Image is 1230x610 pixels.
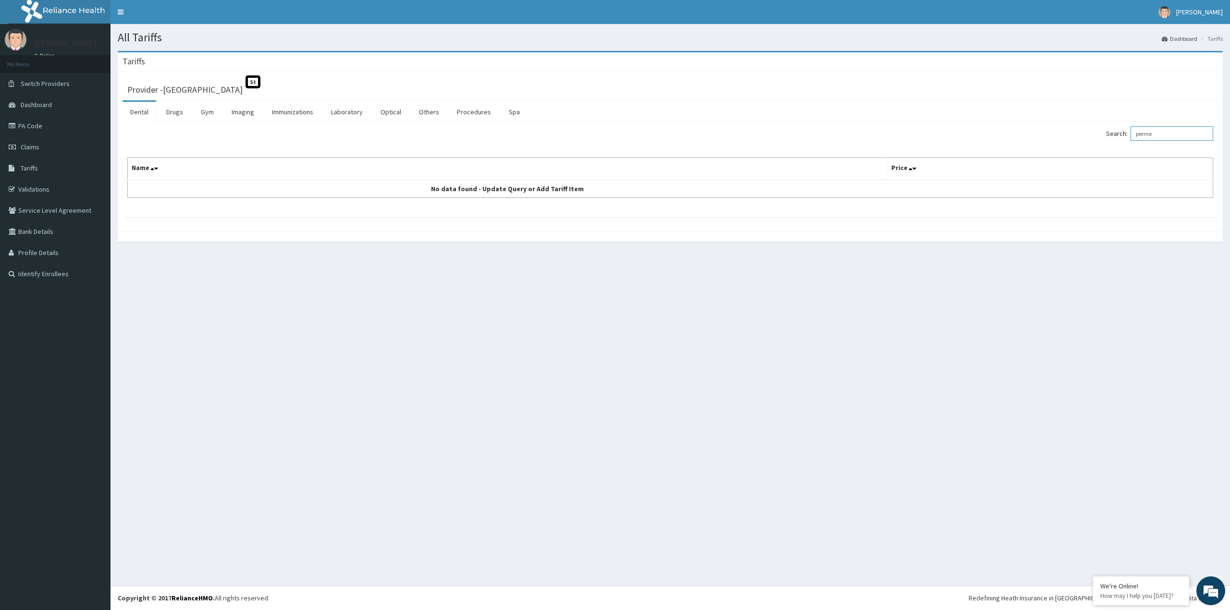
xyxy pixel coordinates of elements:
a: Dashboard [1162,35,1197,43]
li: Tariffs [1198,35,1223,43]
a: Dental [123,102,156,122]
a: Immunizations [264,102,321,122]
div: Chat with us now [50,54,161,66]
div: Redefining Heath Insurance in [GEOGRAPHIC_DATA] using Telemedicine and Data Science! [969,593,1223,603]
a: Optical [373,102,409,122]
div: We're Online! [1100,582,1182,590]
p: [PERSON_NAME] [34,39,97,48]
label: Search: [1106,126,1213,141]
textarea: Type your message and hit 'Enter' [5,262,183,296]
span: St [246,75,260,88]
th: Price [887,158,1213,180]
a: RelianceHMO [172,594,213,602]
span: [PERSON_NAME] [1176,8,1223,16]
img: User Image [5,29,26,50]
th: Name [128,158,887,180]
a: Others [411,102,447,122]
strong: Copyright © 2017 . [118,594,215,602]
a: Laboratory [323,102,370,122]
p: How may I help you today? [1100,592,1182,600]
h3: Tariffs [123,57,145,66]
td: No data found - Update Query or Add Tariff Item [128,180,887,198]
a: Imaging [224,102,262,122]
input: Search: [1131,126,1213,141]
a: Online [34,52,57,59]
h3: Provider - [GEOGRAPHIC_DATA] [127,85,243,94]
span: Dashboard [21,100,52,109]
img: d_794563401_company_1708531726252_794563401 [18,48,39,72]
a: Drugs [159,102,191,122]
a: Spa [501,102,528,122]
div: Minimize live chat window [158,5,181,28]
span: Claims [21,143,39,151]
footer: All rights reserved. [111,586,1230,610]
a: Gym [193,102,221,122]
img: User Image [1158,6,1170,18]
span: Tariffs [21,164,38,172]
span: We're online! [56,121,133,218]
h1: All Tariffs [118,31,1223,44]
a: Procedures [449,102,499,122]
span: Switch Providers [21,79,70,88]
